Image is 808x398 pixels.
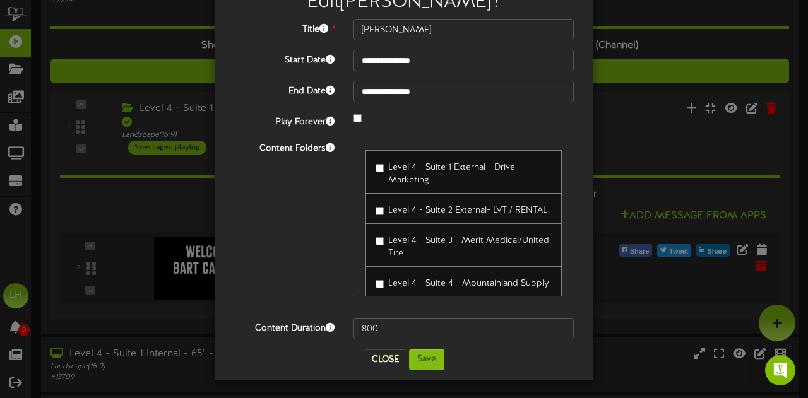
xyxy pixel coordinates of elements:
[388,206,547,215] span: Level 4 - Suite 2 External- LVT / RENTAL
[225,138,344,155] label: Content Folders
[376,207,384,215] input: Level 4 - Suite 2 External- LVT / RENTAL
[225,318,344,335] label: Content Duration
[765,355,795,385] div: Open Intercom Messenger
[353,318,574,339] input: 15
[225,81,344,98] label: End Date
[388,236,549,258] span: Level 4 - Suite 3 - Merit Medical/United Tire
[364,349,407,370] button: Close
[409,349,444,370] button: Save
[388,163,515,185] span: Level 4 - Suite 1 External - Drive Marketing
[225,112,344,129] label: Play Forever
[225,50,344,67] label: Start Date
[376,237,384,245] input: Level 4 - Suite 3 - Merit Medical/United Tire
[388,279,549,288] span: Level 4 - Suite 4 - Mountainland Supply
[376,164,384,172] input: Level 4 - Suite 1 External - Drive Marketing
[225,19,344,36] label: Title
[353,19,574,40] input: Title
[376,280,384,288] input: Level 4 - Suite 4 - Mountainland Supply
